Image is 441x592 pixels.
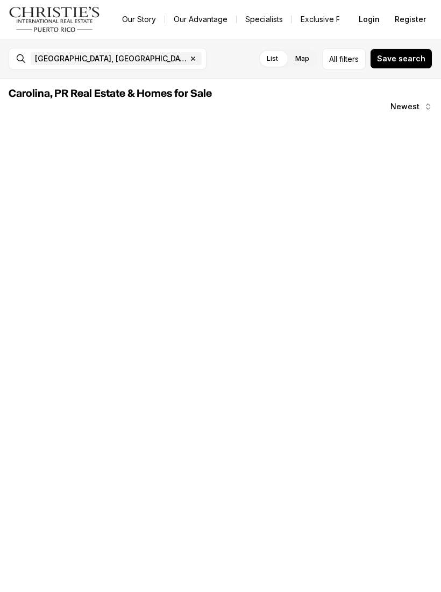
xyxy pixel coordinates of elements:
span: [GEOGRAPHIC_DATA], [GEOGRAPHIC_DATA], [GEOGRAPHIC_DATA] [35,54,187,63]
button: Save search [370,48,432,69]
button: Login [352,9,386,30]
a: Specialists [237,12,291,27]
label: Map [287,49,318,68]
span: Save search [377,54,425,63]
label: List [258,49,287,68]
button: Register [388,9,432,30]
button: Allfilters [322,48,366,69]
span: Carolina, PR Real Estate & Homes for Sale [9,88,212,99]
button: Newest [384,96,439,117]
span: All [329,53,337,65]
span: filters [339,53,359,65]
a: Exclusive Properties [292,12,382,27]
span: Register [395,15,426,24]
a: Our Advantage [165,12,236,27]
span: Newest [390,102,419,111]
img: logo [9,6,101,32]
span: Login [359,15,380,24]
a: Our Story [113,12,165,27]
